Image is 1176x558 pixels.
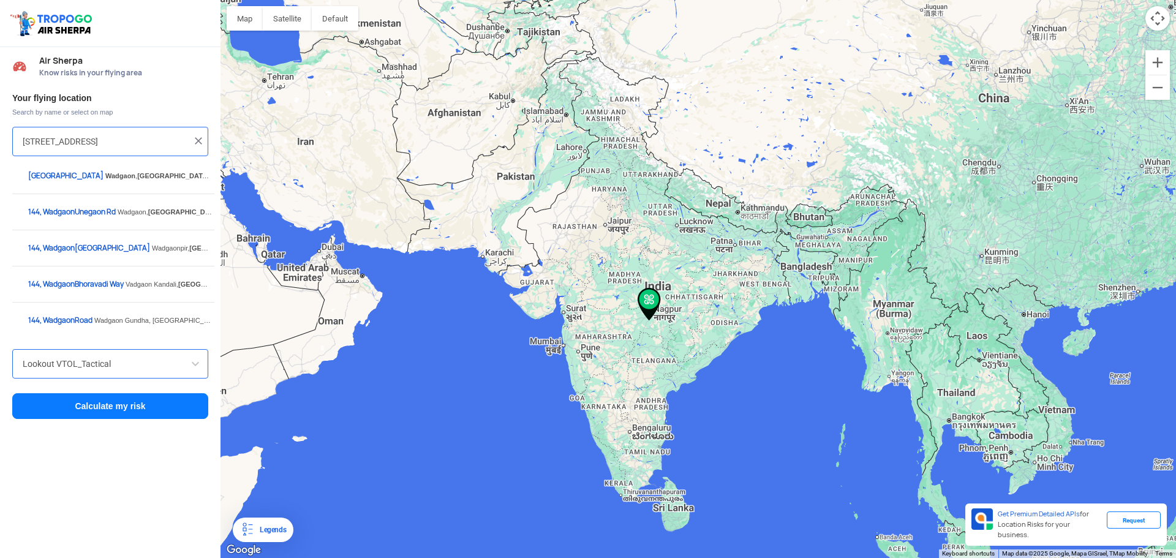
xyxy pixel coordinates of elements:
span: Know risks in your flying area [39,68,208,78]
button: Show street map [227,6,263,31]
span: 144, Wad [GEOGRAPHIC_DATA] [28,243,152,253]
img: Risk Scores [12,59,27,74]
a: Open this area in Google Maps (opens a new window) [224,542,264,558]
input: Search your flying location [23,134,189,149]
span: 442301 [211,172,234,179]
a: Terms [1155,550,1172,557]
span: Vadgaon Kandali, , [126,281,324,288]
button: Map camera controls [1145,6,1170,31]
span: Search by name or select on map [12,107,208,117]
button: Show satellite imagery [263,6,312,31]
div: for Location Risks for your business. [993,508,1107,541]
img: Premium APIs [971,508,993,530]
span: , , [105,172,307,179]
span: Wadgaon, , [118,208,294,216]
span: gaon [58,315,75,325]
span: gaon [58,207,75,217]
span: gaon [58,243,75,253]
span: [GEOGRAPHIC_DATA] [137,172,209,179]
span: Air Sherpa [39,56,208,66]
img: Legends [240,522,255,537]
input: Search by name or Brand [23,356,198,371]
span: 144, Wad Bhoravadi Way [28,279,126,289]
h3: Your flying location [12,94,208,102]
span: Get Premium Detailed APIs [998,510,1080,518]
button: Zoom in [1145,50,1170,75]
div: Request [1107,511,1161,529]
img: ic_close.png [192,135,205,147]
span: [GEOGRAPHIC_DATA] [28,171,104,181]
span: [GEOGRAPHIC_DATA] [148,208,221,216]
span: 144, Wad Unegaon Rd [28,207,118,217]
span: gaon [58,279,75,289]
button: Calculate my risk [12,393,208,419]
div: Legends [255,522,286,537]
img: ic_tgdronemaps.svg [9,9,96,37]
span: Wadgaonpir, , [152,244,336,252]
button: Keyboard shortcuts [942,549,995,558]
button: Zoom out [1145,75,1170,100]
img: Google [224,542,264,558]
span: Wadgaon Gundha, [GEOGRAPHIC_DATA], [94,317,296,324]
span: [GEOGRAPHIC_DATA] [189,244,262,252]
span: Wadgaon [105,172,135,179]
span: [GEOGRAPHIC_DATA] [178,281,251,288]
span: Map data ©2025 Google, Mapa GISrael, TMap Mobility [1002,550,1148,557]
span: 144, Wad Road [28,315,94,325]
